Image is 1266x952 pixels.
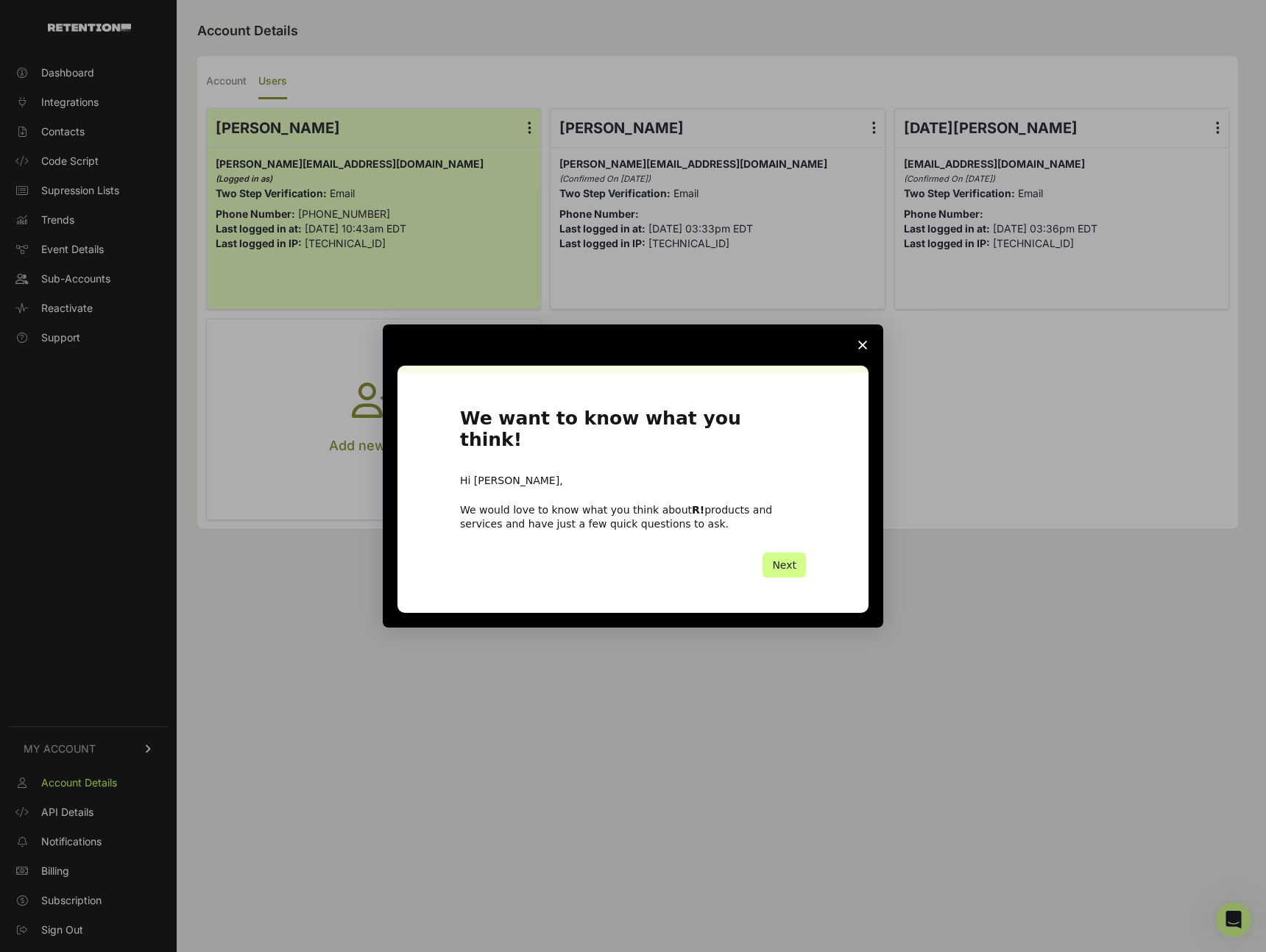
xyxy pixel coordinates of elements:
span: Close survey [842,324,883,366]
button: Next [763,553,806,578]
div: Hi [PERSON_NAME], [460,474,806,489]
h1: We want to know what you think! [460,408,806,459]
div: We would love to know what you think about products and services and have just a few quick questi... [460,503,806,530]
b: R! [692,504,704,516]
